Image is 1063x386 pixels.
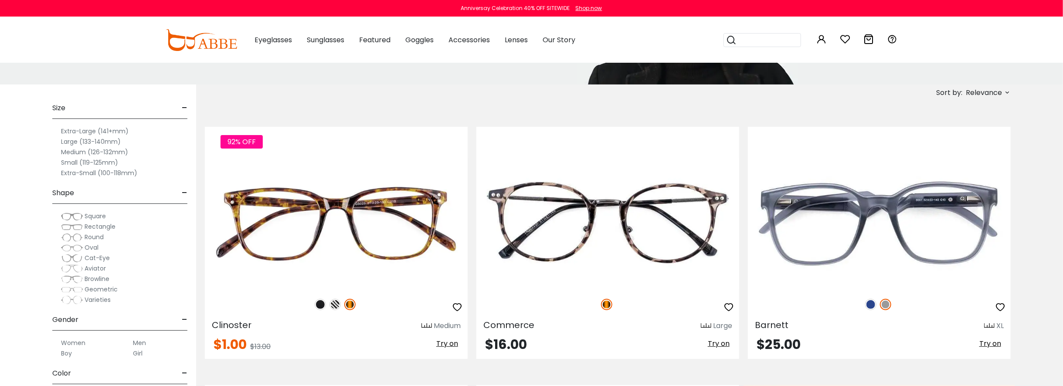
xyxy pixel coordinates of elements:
[85,254,110,262] span: Cat-Eye
[865,299,876,310] img: Blue
[329,299,341,310] img: Pattern
[755,319,788,331] span: Barnett
[61,168,137,178] label: Extra-Small (100-118mm)
[434,338,461,349] button: Try on
[61,126,129,136] label: Extra-Large (141+mm)
[85,274,109,283] span: Browline
[705,338,732,349] button: Try on
[977,338,1004,349] button: Try on
[205,158,468,289] img: Tortoise Clinoster - Plastic ,Universal Bridge Fit
[748,158,1011,289] img: Gray Barnett - TR ,Universal Bridge Fit
[421,323,432,329] img: size ruler
[359,35,391,45] span: Featured
[461,4,570,12] div: Anniversay Celebration 40% OFF SITEWIDE
[315,299,326,310] img: Matte Black
[85,243,98,252] span: Oval
[708,339,730,349] span: Try on
[85,285,118,294] span: Geometric
[61,136,121,147] label: Large (133-140mm)
[576,4,602,12] div: Shop now
[52,183,74,203] span: Shape
[601,299,612,310] img: Tortoise
[61,264,83,273] img: Aviator.png
[344,299,356,310] img: Tortoise
[483,319,534,331] span: Commerce
[61,338,85,348] label: Women
[936,88,962,98] span: Sort by:
[61,212,83,221] img: Square.png
[61,244,83,252] img: Oval.png
[979,339,1001,349] span: Try on
[996,321,1004,331] div: XL
[214,335,247,354] span: $1.00
[182,183,187,203] span: -
[713,321,732,331] div: Large
[52,363,71,384] span: Color
[61,295,83,305] img: Varieties.png
[61,254,83,263] img: Cat-Eye.png
[61,285,83,294] img: Geometric.png
[543,35,575,45] span: Our Story
[436,339,458,349] span: Try on
[221,135,263,149] span: 92% OFF
[61,233,83,242] img: Round.png
[757,335,801,354] span: $25.00
[307,35,344,45] span: Sunglasses
[880,299,891,310] img: Gray
[85,212,106,220] span: Square
[505,35,528,45] span: Lenses
[61,157,118,168] label: Small (119-125mm)
[61,275,83,284] img: Browline.png
[61,147,128,157] label: Medium (126-132mm)
[966,85,1002,101] span: Relevance
[250,342,271,352] span: $13.00
[434,321,461,331] div: Medium
[133,348,143,359] label: Girl
[182,309,187,330] span: -
[52,309,78,330] span: Gender
[255,35,292,45] span: Eyeglasses
[52,98,65,119] span: Size
[405,35,434,45] span: Goggles
[984,323,995,329] img: size ruler
[61,348,72,359] label: Boy
[182,363,187,384] span: -
[61,223,83,231] img: Rectangle.png
[212,319,251,331] span: Clinoster
[133,338,146,348] label: Men
[85,295,111,304] span: Varieties
[571,4,602,12] a: Shop now
[701,323,711,329] img: size ruler
[85,222,115,231] span: Rectangle
[448,35,490,45] span: Accessories
[166,29,237,51] img: abbeglasses.com
[85,264,106,273] span: Aviator
[182,98,187,119] span: -
[85,233,104,241] span: Round
[485,335,527,354] span: $16.00
[476,158,739,289] img: Tortoise Commerce - TR ,Adjust Nose Pads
